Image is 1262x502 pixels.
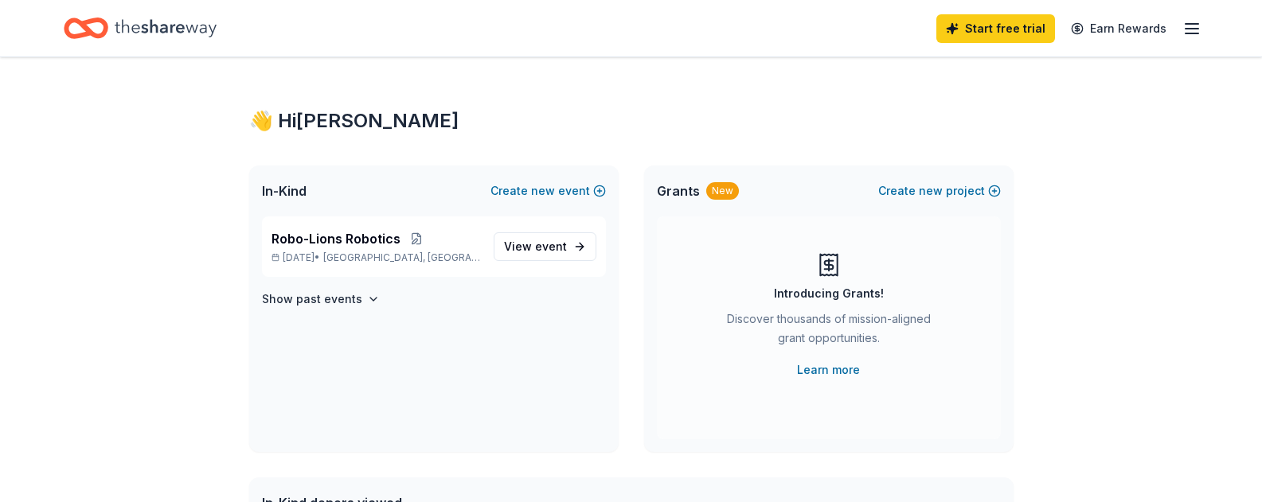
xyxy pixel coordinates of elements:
[919,181,943,200] span: new
[535,239,567,253] span: event
[878,181,1001,200] button: Createnewproject
[262,290,380,309] button: Show past events
[706,182,739,200] div: New
[936,14,1055,43] a: Start free trial
[531,181,555,200] span: new
[249,108,1014,134] div: 👋 Hi [PERSON_NAME]
[504,237,567,256] span: View
[262,181,307,200] span: In-Kind
[1061,14,1176,43] a: Earn Rewards
[323,251,480,264] span: [GEOGRAPHIC_DATA], [GEOGRAPHIC_DATA]
[272,229,400,248] span: Robo-Lions Robotics
[490,181,606,200] button: Createnewevent
[64,10,217,47] a: Home
[494,232,596,261] a: View event
[774,284,884,303] div: Introducing Grants!
[657,181,700,200] span: Grants
[272,251,481,264] p: [DATE] •
[721,309,937,354] div: Discover thousands of mission-aligned grant opportunities.
[797,360,860,379] a: Learn more
[262,290,362,309] h4: Show past events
